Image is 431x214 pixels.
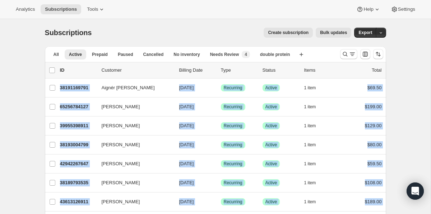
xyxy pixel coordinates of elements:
[407,182,424,200] div: Open Intercom Messenger
[179,85,194,90] span: [DATE]
[224,85,242,91] span: Recurring
[97,158,169,170] button: [PERSON_NAME]
[304,67,340,74] div: Items
[304,142,316,148] span: 1 item
[60,159,382,169] div: 42942267647[PERSON_NAME][DATE]SuccessRecurringSuccessActive1 item$59.50
[97,101,169,113] button: [PERSON_NAME]
[265,85,277,91] span: Active
[179,104,194,109] span: [DATE]
[102,141,140,148] span: [PERSON_NAME]
[260,52,290,57] span: double protein
[304,123,316,129] span: 1 item
[54,52,59,57] span: All
[245,52,247,57] span: 4
[304,161,316,167] span: 1 item
[60,83,382,93] div: 38191169791Aignér [PERSON_NAME][DATE]SuccessRecurringSuccessActive1 item$69.50
[365,199,382,204] span: $189.00
[265,142,277,148] span: Active
[97,177,169,189] button: [PERSON_NAME]
[60,103,96,110] p: 65256784127
[224,180,242,186] span: Recurring
[179,161,194,166] span: [DATE]
[60,141,96,148] p: 38193004799
[60,140,382,150] div: 38193004799[PERSON_NAME][DATE]SuccessRecurringSuccessActive1 item$80.00
[97,82,169,94] button: Aignér [PERSON_NAME]
[304,85,316,91] span: 1 item
[97,196,169,208] button: [PERSON_NAME]
[45,6,77,12] span: Subscriptions
[304,178,324,188] button: 1 item
[320,30,347,35] span: Bulk updates
[87,6,98,12] span: Tools
[304,199,316,205] span: 1 item
[221,67,257,74] div: Type
[265,104,277,110] span: Active
[60,102,382,112] div: 65256784127[PERSON_NAME][DATE]SuccessRecurringSuccessActive1 item$199.00
[316,28,351,38] button: Bulk updates
[304,159,324,169] button: 1 item
[102,179,140,186] span: [PERSON_NAME]
[102,103,140,110] span: [PERSON_NAME]
[102,198,140,205] span: [PERSON_NAME]
[224,161,242,167] span: Recurring
[179,142,194,147] span: [DATE]
[265,199,277,205] span: Active
[265,161,277,167] span: Active
[60,197,382,207] div: 43613126911[PERSON_NAME][DATE]SuccessRecurringSuccessActive1 item$189.00
[354,28,376,38] button: Export
[179,199,194,204] span: [DATE]
[373,49,383,59] button: Sort the results
[60,122,96,129] p: 39955398911
[102,84,155,91] span: Aignér [PERSON_NAME]
[268,30,309,35] span: Create subscription
[304,180,316,186] span: 1 item
[102,160,140,167] span: [PERSON_NAME]
[60,198,96,205] p: 43613126911
[265,180,277,186] span: Active
[97,120,169,132] button: [PERSON_NAME]
[60,84,96,91] p: 38191169791
[60,67,96,74] p: ID
[179,67,215,74] p: Billing Date
[102,67,173,74] p: Customer
[304,83,324,93] button: 1 item
[265,123,277,129] span: Active
[360,49,370,59] button: Customize table column order and visibility
[41,4,81,14] button: Subscriptions
[264,28,313,38] button: Create subscription
[304,102,324,112] button: 1 item
[367,85,382,90] span: $69.50
[296,49,307,60] button: Create new view
[179,180,194,185] span: [DATE]
[45,29,92,37] span: Subscriptions
[263,67,298,74] p: Status
[365,104,382,109] span: $199.00
[304,121,324,131] button: 1 item
[179,123,194,128] span: [DATE]
[367,142,382,147] span: $80.00
[304,104,316,110] span: 1 item
[398,6,415,12] span: Settings
[143,52,164,57] span: Cancelled
[97,139,169,151] button: [PERSON_NAME]
[224,104,242,110] span: Recurring
[102,122,140,129] span: [PERSON_NAME]
[224,142,242,148] span: Recurring
[210,52,239,57] span: Needs Review
[60,160,96,167] p: 42942267647
[92,52,108,57] span: Prepaid
[11,4,39,14] button: Analytics
[365,123,382,128] span: $129.00
[173,52,200,57] span: No inventory
[358,30,372,35] span: Export
[224,199,242,205] span: Recurring
[340,49,357,59] button: Search and filter results
[363,6,373,12] span: Help
[386,4,420,14] button: Settings
[60,179,96,186] p: 38189793535
[60,178,382,188] div: 38189793535[PERSON_NAME][DATE]SuccessRecurringSuccessActive1 item$108.00
[60,67,382,74] div: IDCustomerBilling DateTypeStatusItemsTotal
[224,123,242,129] span: Recurring
[304,140,324,150] button: 1 item
[352,4,385,14] button: Help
